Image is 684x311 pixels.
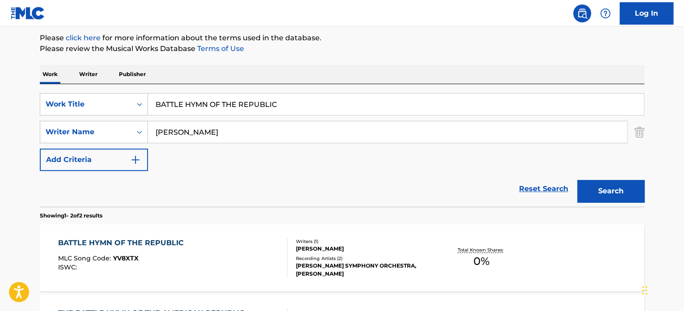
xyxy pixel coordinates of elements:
p: Showing 1 - 2 of 2 results [40,212,102,220]
img: search [577,8,587,19]
span: YV8XTX [113,254,139,262]
button: Search [577,180,644,202]
p: Total Known Shares: [457,247,505,253]
div: Work Title [46,99,126,110]
img: 9d2ae6d4665cec9f34b9.svg [130,154,141,165]
div: Drag [642,277,647,304]
span: MLC Song Code : [58,254,113,262]
iframe: Chat Widget [639,268,684,311]
div: Writer Name [46,127,126,137]
p: Writer [76,65,100,84]
div: Recording Artists ( 2 ) [296,255,431,262]
div: [PERSON_NAME] [296,245,431,253]
img: Delete Criterion [634,121,644,143]
div: BATTLE HYMN OF THE REPUBLIC [58,238,188,248]
button: Add Criteria [40,149,148,171]
p: Publisher [116,65,148,84]
p: Please review the Musical Works Database [40,43,644,54]
a: Reset Search [515,179,573,199]
div: Help [596,4,614,22]
div: Writers ( 1 ) [296,238,431,245]
img: MLC Logo [11,7,45,20]
a: Public Search [573,4,591,22]
p: Work [40,65,60,84]
span: 0 % [473,253,490,269]
a: Log In [620,2,673,25]
img: help [600,8,611,19]
div: [PERSON_NAME] SYMPHONY ORCHESTRA, [PERSON_NAME] [296,262,431,278]
a: Terms of Use [195,44,244,53]
a: BATTLE HYMN OF THE REPUBLICMLC Song Code:YV8XTXISWC:Writers (1)[PERSON_NAME]Recording Artists (2)... [40,224,644,291]
span: ISWC : [58,263,79,271]
form: Search Form [40,93,644,207]
a: click here [66,34,101,42]
p: Please for more information about the terms used in the database. [40,33,644,43]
